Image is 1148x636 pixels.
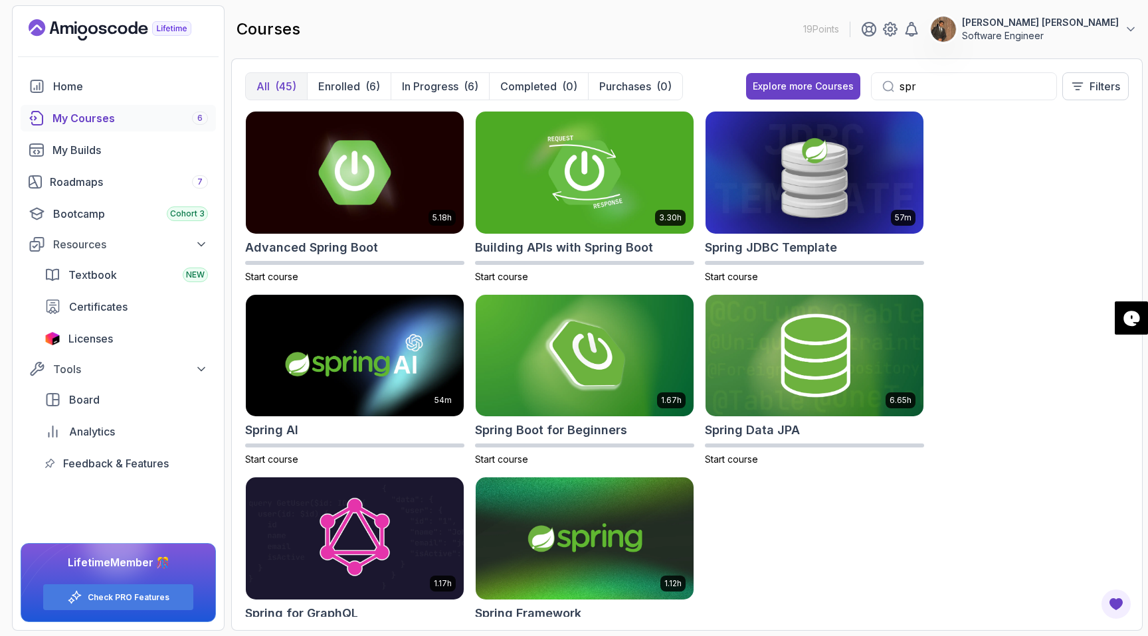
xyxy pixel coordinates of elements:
button: Purchases(0) [588,73,682,100]
h2: Spring Data JPA [705,421,800,439]
button: Filters [1062,72,1129,100]
div: Bootcamp [53,206,208,222]
h2: Building APIs with Spring Boot [475,238,653,257]
h2: courses [237,19,300,40]
button: Explore more Courses [746,73,860,100]
p: 6.65h [890,395,911,406]
img: Spring Framework card [476,477,694,599]
h2: Spring AI [245,421,298,439]
div: Resources [53,236,208,252]
button: Open Feedback Button [1100,588,1132,620]
img: Spring for GraphQL card [246,477,464,599]
a: home [21,73,216,100]
p: Software Engineer [962,29,1119,42]
button: Tools [21,357,216,381]
div: Roadmaps [50,174,208,190]
button: Enrolled(6) [307,73,391,100]
div: (0) [656,78,672,94]
p: 57m [895,212,911,223]
img: Spring JDBC Template card [706,112,923,234]
span: Start course [475,453,528,465]
span: Cohort 3 [170,208,205,219]
span: NEW [186,270,205,280]
p: Filters [1090,78,1120,94]
a: bootcamp [21,200,216,227]
a: courses [21,105,216,131]
span: Textbook [68,267,117,283]
p: 54m [434,395,452,406]
img: user profile image [931,17,956,42]
button: All(45) [246,73,307,100]
a: textbook [37,262,216,288]
img: Spring AI card [246,295,464,417]
a: Check PRO Features [88,592,169,603]
p: 1.67h [661,395,682,406]
p: 1.12h [664,578,682,589]
img: Building APIs with Spring Boot card [476,112,694,234]
span: Board [69,392,100,408]
button: Check PRO Features [43,584,194,611]
h2: Spring Framework [475,604,581,623]
p: Enrolled [318,78,360,94]
p: [PERSON_NAME] [PERSON_NAME] [962,16,1119,29]
div: (6) [464,78,478,94]
img: Spring Data JPA card [706,295,923,417]
p: 3.30h [659,212,682,223]
span: Analytics [69,424,115,439]
span: Licenses [68,331,113,347]
div: (0) [562,78,577,94]
img: Advanced Spring Boot card [246,112,464,234]
button: Resources [21,232,216,256]
span: Start course [245,271,298,282]
img: Spring Boot for Beginners card [476,295,694,417]
h2: Advanced Spring Boot [245,238,378,257]
a: board [37,386,216,413]
p: 19 Points [803,23,839,36]
div: Tools [53,361,208,377]
span: Start course [705,453,758,465]
input: Search... [900,78,1046,94]
img: jetbrains icon [45,332,60,345]
div: My Courses [52,110,208,126]
p: Completed [500,78,557,94]
p: Purchases [599,78,651,94]
span: Start course [245,453,298,465]
a: Landing page [29,19,222,40]
span: Start course [475,271,528,282]
h2: Spring Boot for Beginners [475,421,627,439]
span: Feedback & Features [63,455,169,471]
div: (45) [275,78,296,94]
button: Completed(0) [489,73,588,100]
span: 6 [197,113,203,123]
h2: Spring JDBC Template [705,238,837,257]
a: feedback [37,450,216,477]
div: Home [53,78,208,94]
button: In Progress(6) [391,73,489,100]
div: My Builds [52,142,208,158]
div: Explore more Courses [753,80,854,93]
p: 1.17h [434,578,452,589]
p: All [256,78,270,94]
a: roadmaps [21,169,216,195]
a: builds [21,137,216,163]
p: In Progress [402,78,458,94]
a: licenses [37,325,216,352]
span: Start course [705,271,758,282]
button: user profile image[PERSON_NAME] [PERSON_NAME]Software Engineer [930,16,1137,42]
p: 5.18h [432,212,452,223]
div: (6) [365,78,380,94]
span: Certificates [69,299,128,315]
a: analytics [37,418,216,445]
h2: Spring for GraphQL [245,604,358,623]
span: 7 [197,177,203,187]
a: certificates [37,293,216,320]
